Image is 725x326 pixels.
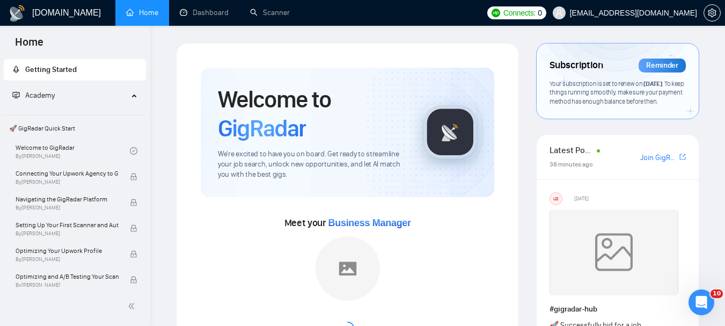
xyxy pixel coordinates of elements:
span: Setting Up Your First Scanner and Auto-Bidder [16,220,119,230]
li: Getting Started [4,59,146,81]
span: check-circle [130,147,137,155]
span: [DATE] [643,79,662,88]
img: upwork-logo.png [492,9,500,17]
div: US [550,193,562,205]
span: [DATE] [574,194,589,204]
img: placeholder.png [316,236,380,301]
h1: # gigradar-hub [550,303,686,315]
span: Business Manager [328,218,411,228]
a: Join GigRadar Slack Community [640,152,677,164]
span: By [PERSON_NAME] [16,230,119,237]
div: Reminder [639,59,686,73]
span: 🚀 GigRadar Quick Start [5,118,145,139]
span: fund-projection-screen [12,91,20,99]
span: 0 [538,7,542,19]
button: setting [704,4,721,21]
span: By [PERSON_NAME] [16,256,119,263]
span: Connecting Your Upwork Agency to GigRadar [16,168,119,179]
span: 38 minutes ago [550,161,593,168]
span: lock [130,250,137,258]
span: Optimizing and A/B Testing Your Scanner for Better Results [16,271,119,282]
span: Subscription [550,56,603,75]
a: setting [704,9,721,17]
span: Home [6,34,52,57]
img: logo [9,5,26,22]
span: 10 [711,289,723,298]
iframe: Intercom live chat [689,289,714,315]
span: lock [130,276,137,284]
span: user [555,9,563,17]
a: export [679,152,686,162]
span: Optimizing Your Upwork Profile [16,245,119,256]
span: Academy [12,91,55,100]
span: Navigating the GigRadar Platform [16,194,119,205]
img: weqQh+iSagEgQAAAABJRU5ErkJggg== [550,209,678,295]
a: searchScanner [250,8,290,17]
a: homeHome [126,8,158,17]
span: Your subscription is set to renew on . To keep things running smoothly, make sure your payment me... [550,79,684,105]
span: Academy [25,91,55,100]
a: dashboardDashboard [180,8,229,17]
img: gigradar-logo.png [423,105,477,159]
span: Connects: [503,7,536,19]
span: export [679,153,686,161]
h1: Welcome to [218,85,406,143]
span: double-left [128,301,138,311]
span: lock [130,224,137,232]
span: Latest Posts from the GigRadar Community [550,143,594,157]
span: rocket [12,66,20,73]
span: setting [704,9,720,17]
span: We're excited to have you on board. Get ready to streamline your job search, unlock new opportuni... [218,149,406,180]
span: lock [130,173,137,180]
span: Getting Started [25,65,77,74]
a: Welcome to GigRadarBy[PERSON_NAME] [16,139,130,163]
span: GigRadar [218,114,306,143]
span: By [PERSON_NAME] [16,282,119,288]
span: Meet your [284,217,411,229]
span: By [PERSON_NAME] [16,179,119,185]
span: By [PERSON_NAME] [16,205,119,211]
span: lock [130,199,137,206]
